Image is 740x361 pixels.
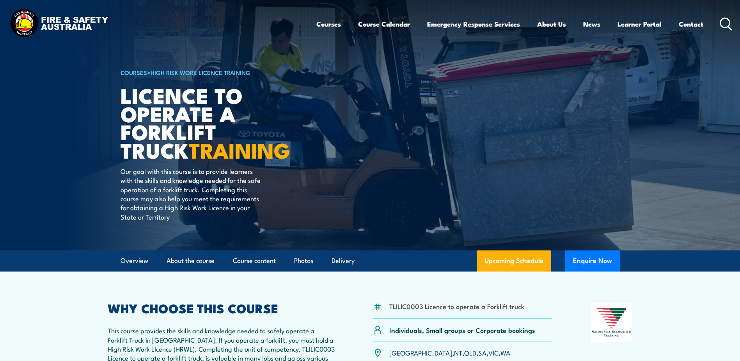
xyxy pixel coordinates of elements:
[294,250,313,271] a: Photos
[389,348,452,357] a: [GEOGRAPHIC_DATA]
[618,14,662,34] a: Learner Portal
[679,14,703,34] a: Contact
[316,14,341,34] a: Courses
[389,348,510,357] p: , , , , ,
[500,348,510,357] a: WA
[233,250,276,271] a: Course content
[389,302,524,311] li: TLILIC0003 Licence to operate a Forklift truck
[591,302,633,342] img: Nationally Recognised Training logo.
[108,302,335,313] h2: WHY CHOOSE THIS COURSE
[488,348,499,357] a: VIC
[121,166,263,221] p: Our goal with this course is to provide learners with the skills and knowledge needed for the saf...
[537,14,566,34] a: About Us
[454,348,462,357] a: NT
[167,250,215,271] a: About the course
[565,250,620,272] button: Enquire Now
[358,14,410,34] a: Course Calendar
[189,133,290,166] strong: TRAINING
[151,68,250,77] a: High Risk Work Licence Training
[121,250,148,271] a: Overview
[583,14,600,34] a: News
[478,348,486,357] a: SA
[121,68,147,77] a: COURSES
[389,325,535,334] p: Individuals, Small groups or Corporate bookings
[464,348,476,357] a: QLD
[477,250,551,272] a: Upcoming Schedule
[121,68,313,77] h6: >
[332,250,355,271] a: Delivery
[427,14,520,34] a: Emergency Response Services
[121,86,313,159] h1: Licence to operate a forklift truck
